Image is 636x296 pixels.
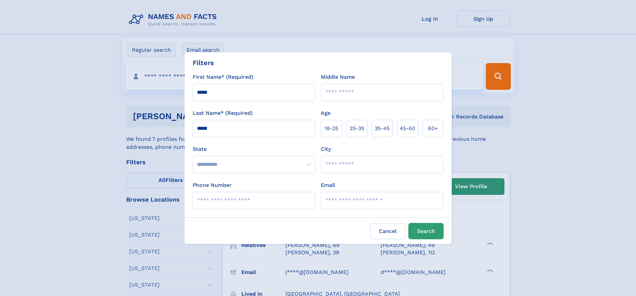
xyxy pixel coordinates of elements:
span: 25‑35 [350,124,364,132]
label: Cancel [370,223,406,239]
button: Search [408,223,444,239]
label: Age [321,109,331,117]
label: Middle Name [321,73,355,81]
label: First Name* (Required) [193,73,253,81]
label: Email [321,181,335,189]
span: 35‑45 [375,124,390,132]
span: 60+ [428,124,438,132]
span: 45‑60 [400,124,415,132]
label: Phone Number [193,181,232,189]
div: Filters [193,58,214,68]
span: 18‑25 [325,124,338,132]
label: State [193,145,315,153]
label: Last Name* (Required) [193,109,253,117]
label: City [321,145,331,153]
